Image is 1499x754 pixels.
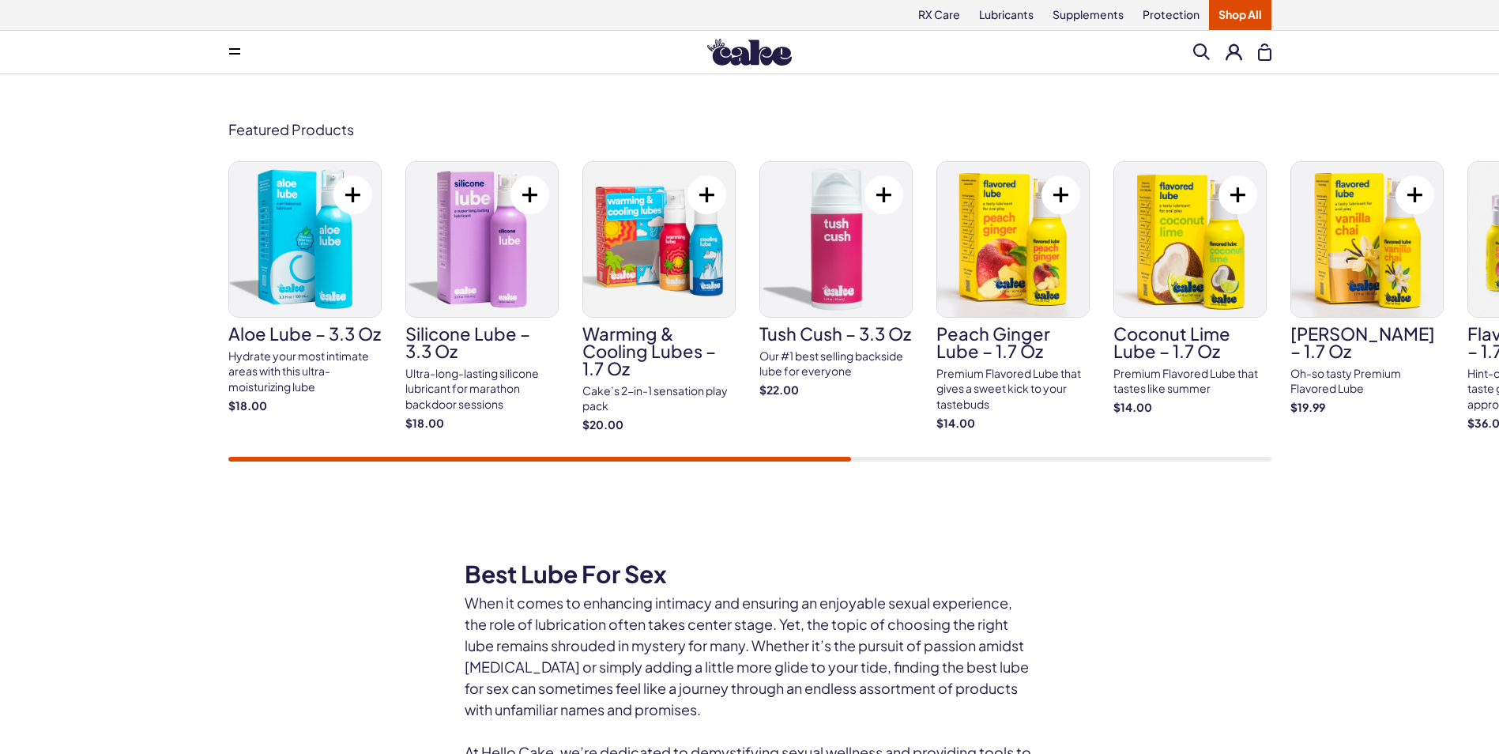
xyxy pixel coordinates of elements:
img: Vanilla Chai Lube – 1.7 oz [1291,162,1443,317]
div: Premium Flavored Lube that gives a sweet kick to your tastebuds [936,366,1090,413]
a: Tush Cush – 3.3 oz Tush Cush – 3.3 oz Our #1 best selling backside lube for everyone $22.00 [759,161,913,398]
div: Oh-so tasty Premium Flavored Lube [1290,366,1444,397]
img: Tush Cush – 3.3 oz [760,162,912,317]
span: When it comes to enhancing intimacy and ensuring an enjoyable sexual experience, the role of lubr... [465,594,1029,718]
h3: Tush Cush – 3.3 oz [759,325,913,342]
strong: $14.00 [936,416,1090,432]
strong: $14.00 [1113,400,1267,416]
strong: $18.00 [405,416,559,432]
div: Hydrate your most intimate areas with this ultra-moisturizing lube [228,349,382,395]
div: Ultra-long-lasting silicone lubricant for marathon backdoor sessions [405,366,559,413]
img: Warming & Cooling Lubes – 1.7 oz [583,162,735,317]
h3: Warming & Cooling Lubes – 1.7 oz [582,325,736,377]
img: Hello Cake [707,39,792,66]
div: Our #1 best selling backside lube for everyone [759,349,913,379]
strong: $20.00 [582,417,736,433]
img: Coconut Lime Lube – 1.7 oz [1114,162,1266,317]
div: Premium Flavored Lube that tastes like summer [1113,366,1267,397]
a: Warming & Cooling Lubes – 1.7 oz Warming & Cooling Lubes – 1.7 oz Cake’s 2-in-1 sensation play pa... [582,161,736,433]
img: Aloe Lube – 3.3 oz [229,162,381,317]
strong: $19.99 [1290,400,1444,416]
h3: Coconut Lime Lube – 1.7 oz [1113,325,1267,360]
a: Vanilla Chai Lube – 1.7 oz [PERSON_NAME] – 1.7 oz Oh-so tasty Premium Flavored Lube $19.99 [1290,161,1444,416]
strong: $22.00 [759,383,913,398]
h3: Peach Ginger Lube – 1.7 oz [936,325,1090,360]
div: Cake’s 2-in-1 sensation play pack [582,383,736,414]
h3: [PERSON_NAME] – 1.7 oz [1290,325,1444,360]
h3: Aloe Lube – 3.3 oz [228,325,382,342]
strong: $18.00 [228,398,382,414]
a: Aloe Lube – 3.3 oz Aloe Lube – 3.3 oz Hydrate your most intimate areas with this ultra-moisturizi... [228,161,382,413]
a: Peach Ginger Lube – 1.7 oz Peach Ginger Lube – 1.7 oz Premium Flavored Lube that gives a sweet ki... [936,161,1090,431]
img: Silicone Lube – 3.3 oz [406,162,558,317]
img: Peach Ginger Lube – 1.7 oz [937,162,1089,317]
a: Silicone Lube – 3.3 oz Silicone Lube – 3.3 oz Ultra-long-lasting silicone lubricant for marathon ... [405,161,559,431]
a: Coconut Lime Lube – 1.7 oz Coconut Lime Lube – 1.7 oz Premium Flavored Lube that tastes like summ... [1113,161,1267,416]
b: Best Lube For Sex [465,559,667,589]
h3: Silicone Lube – 3.3 oz [405,325,559,360]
